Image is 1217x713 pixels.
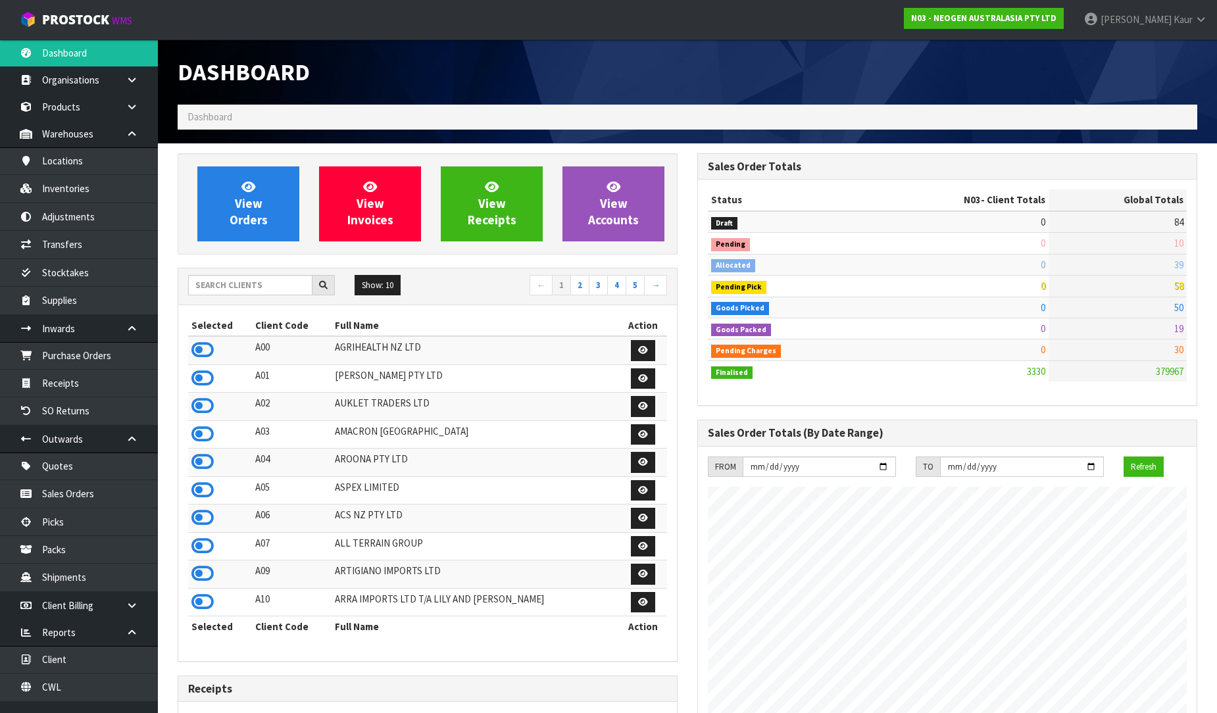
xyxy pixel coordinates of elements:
[711,281,766,294] span: Pending Pick
[187,111,232,123] span: Dashboard
[626,275,645,296] a: 5
[188,683,667,695] h3: Receipts
[711,238,750,251] span: Pending
[904,8,1064,29] a: N03 - NEOGEN AUSTRALASIA PTY LTD
[332,336,619,364] td: AGRIHEALTH NZ LTD
[1156,365,1183,378] span: 379967
[1174,13,1193,26] span: Kaur
[1049,189,1187,210] th: Global Totals
[530,275,553,296] a: ←
[230,179,268,228] span: View Orders
[607,275,626,296] a: 4
[644,275,667,296] a: →
[252,449,332,477] td: A04
[468,179,516,228] span: View Receipts
[437,275,667,298] nav: Page navigation
[1041,343,1045,356] span: 0
[332,420,619,449] td: AMACRON [GEOGRAPHIC_DATA]
[562,166,664,241] a: ViewAccounts
[619,616,667,637] th: Action
[332,560,619,589] td: ARTIGIANO IMPORTS LTD
[1174,258,1183,271] span: 39
[252,504,332,533] td: A06
[252,420,332,449] td: A03
[1124,456,1164,478] button: Refresh
[252,616,332,637] th: Client Code
[20,11,36,28] img: cube-alt.png
[355,275,401,296] button: Show: 10
[332,504,619,533] td: ACS NZ PTY LTD
[252,588,332,616] td: A10
[112,14,132,27] small: WMS
[708,160,1187,173] h3: Sales Order Totals
[197,166,299,241] a: ViewOrders
[332,588,619,616] td: ARRA IMPORTS LTD T/A LILY AND [PERSON_NAME]
[866,189,1049,210] th: - Client Totals
[619,315,667,336] th: Action
[708,189,866,210] th: Status
[1174,322,1183,335] span: 19
[1174,237,1183,249] span: 10
[1101,13,1172,26] span: [PERSON_NAME]
[252,336,332,364] td: A00
[332,364,619,393] td: [PERSON_NAME] PTY LTD
[1041,258,1045,271] span: 0
[332,532,619,560] td: ALL TERRAIN GROUP
[332,393,619,421] td: AUKLET TRADERS LTD
[708,427,1187,439] h3: Sales Order Totals (By Date Range)
[711,259,755,272] span: Allocated
[42,11,109,28] span: ProStock
[552,275,571,296] a: 1
[1174,343,1183,356] span: 30
[1174,216,1183,228] span: 84
[252,364,332,393] td: A01
[1041,280,1045,292] span: 0
[332,616,619,637] th: Full Name
[588,179,639,228] span: View Accounts
[1027,365,1045,378] span: 3330
[252,393,332,421] td: A02
[252,560,332,589] td: A09
[347,179,393,228] span: View Invoices
[319,166,421,241] a: ViewInvoices
[1041,216,1045,228] span: 0
[916,456,940,478] div: TO
[441,166,543,241] a: ViewReceipts
[332,315,619,336] th: Full Name
[711,345,781,358] span: Pending Charges
[188,315,252,336] th: Selected
[252,532,332,560] td: A07
[332,449,619,477] td: AROONA PTY LTD
[178,57,310,87] span: Dashboard
[711,302,769,315] span: Goods Picked
[252,315,332,336] th: Client Code
[708,456,743,478] div: FROM
[570,275,589,296] a: 2
[711,324,771,337] span: Goods Packed
[589,275,608,296] a: 3
[711,217,737,230] span: Draft
[964,193,981,206] span: N03
[1174,301,1183,314] span: 50
[1174,280,1183,292] span: 58
[252,476,332,504] td: A05
[911,12,1056,24] strong: N03 - NEOGEN AUSTRALASIA PTY LTD
[1041,301,1045,314] span: 0
[1041,322,1045,335] span: 0
[711,366,753,380] span: Finalised
[332,476,619,504] td: ASPEX LIMITED
[188,616,252,637] th: Selected
[188,275,312,295] input: Search clients
[1041,237,1045,249] span: 0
